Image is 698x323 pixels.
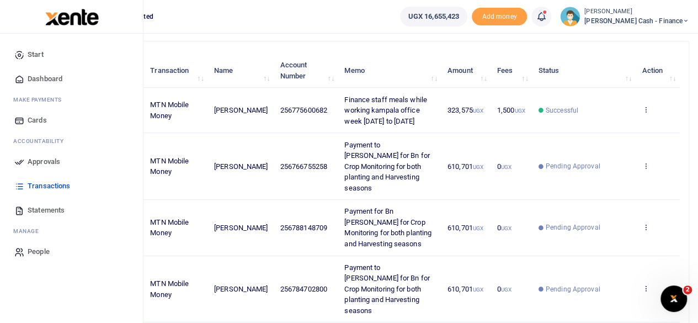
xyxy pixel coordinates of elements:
[472,12,527,20] a: Add money
[22,137,63,145] span: countability
[473,108,483,114] small: UGX
[584,16,689,26] span: [PERSON_NAME] Cash - Finance
[441,54,491,88] th: Amount: activate to sort column ascending
[501,287,511,293] small: UGX
[546,105,578,115] span: Successful
[501,225,511,231] small: UGX
[9,240,134,264] a: People
[447,106,483,114] span: 323,575
[497,224,511,232] span: 0
[9,174,134,198] a: Transactions
[9,43,134,67] a: Start
[546,161,600,171] span: Pending Approval
[28,73,62,84] span: Dashboard
[150,279,189,299] span: MTN Mobile Money
[473,164,483,170] small: UGX
[560,7,580,27] img: profile-user
[344,96,427,125] span: Finance staff meals while working kampala office week [DATE] to [DATE]
[497,285,511,293] span: 0
[514,108,525,114] small: UGX
[28,49,44,60] span: Start
[497,106,525,114] span: 1,500
[546,223,600,232] span: Pending Approval
[150,100,189,120] span: MTN Mobile Money
[660,285,687,312] iframe: Intercom live chat
[9,108,134,133] a: Cards
[408,11,459,22] span: UGX 16,655,423
[501,164,511,170] small: UGX
[274,54,339,88] th: Account Number: activate to sort column ascending
[280,224,327,232] span: 256788148709
[28,115,47,126] span: Cards
[472,8,527,26] li: Toup your wallet
[45,9,99,25] img: logo-large
[491,54,532,88] th: Fees: activate to sort column ascending
[447,285,483,293] span: 610,701
[150,157,189,176] span: MTN Mobile Money
[447,162,483,171] span: 610,701
[144,54,208,88] th: Transaction: activate to sort column ascending
[532,54,636,88] th: Status: activate to sort column ascending
[9,133,134,150] li: Ac
[9,223,134,240] li: M
[683,285,692,294] span: 2
[280,285,327,293] span: 256784702800
[344,263,429,315] span: Payment to [PERSON_NAME] for Bn for Crop Monitoring for both planting and Harvesting seasons
[338,54,441,88] th: Memo: activate to sort column ascending
[208,54,274,88] th: Name: activate to sort column ascending
[280,162,327,171] span: 256766755258
[150,218,189,237] span: MTN Mobile Money
[560,7,689,27] a: profile-user [PERSON_NAME] [PERSON_NAME] Cash - Finance
[584,7,689,17] small: [PERSON_NAME]
[400,7,467,27] a: UGX 16,655,423
[9,91,134,108] li: M
[9,67,134,91] a: Dashboard
[214,224,268,232] span: [PERSON_NAME]
[19,227,39,235] span: anage
[19,96,62,104] span: ake Payments
[214,106,268,114] span: [PERSON_NAME]
[280,106,327,114] span: 256775600682
[497,162,511,171] span: 0
[9,150,134,174] a: Approvals
[9,198,134,223] a: Statements
[546,284,600,294] span: Pending Approval
[344,141,429,192] span: Payment to [PERSON_NAME] for Bn for Crop Monitoring for both planting and Harvesting seasons
[214,285,268,293] span: [PERSON_NAME]
[214,162,268,171] span: [PERSON_NAME]
[473,225,483,231] small: UGX
[28,205,65,216] span: Statements
[44,12,99,20] a: logo-small logo-large logo-large
[396,7,472,27] li: Wallet ballance
[473,287,483,293] small: UGX
[472,8,527,26] span: Add money
[28,156,60,167] span: Approvals
[344,207,431,248] span: Payment for Bn [PERSON_NAME] for Crop Monitoring for both planting and Harvesting seasons
[28,246,50,257] span: People
[636,54,680,88] th: Action: activate to sort column ascending
[28,181,70,192] span: Transactions
[447,224,483,232] span: 610,701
